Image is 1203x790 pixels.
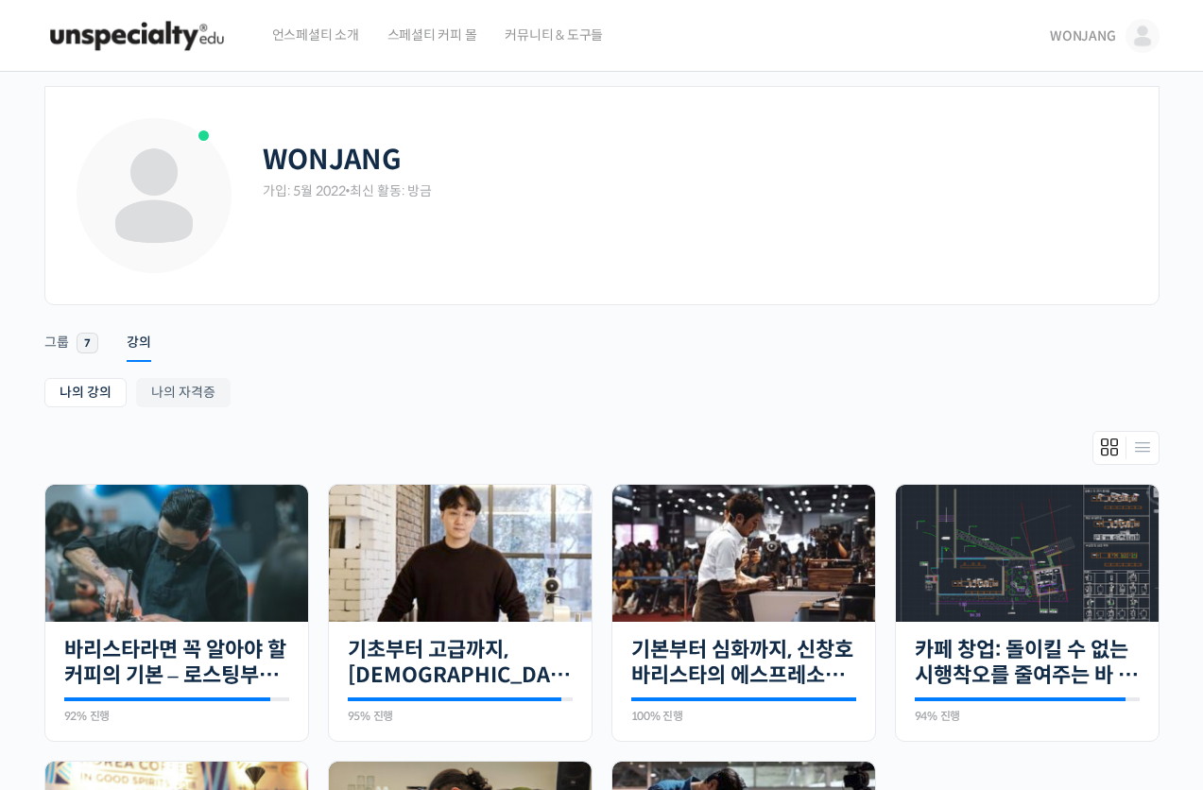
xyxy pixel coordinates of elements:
nav: Sub Menu [44,378,1160,412]
div: 95% 진행 [348,711,573,722]
span: • [346,182,351,199]
a: 강의 [127,310,151,357]
div: 94% 진행 [915,711,1140,722]
a: 나의 자격증 [136,378,231,407]
img: Profile photo of WONJANG [74,115,234,276]
div: 92% 진행 [64,711,289,722]
div: 가입: 5월 2022 최신 활동: 방금 [263,182,433,200]
a: 그룹 7 [44,310,98,358]
div: Members directory secondary navigation [1092,431,1160,465]
a: 기초부터 고급까지, [DEMOGRAPHIC_DATA] 국가대표 [PERSON_NAME] 바리[PERSON_NAME]의 브루잉 클래스 [348,637,573,689]
h2: WONJANG [263,144,402,177]
nav: Primary menu [44,310,1160,357]
span: 7 [77,333,98,353]
div: 강의 [127,334,151,362]
a: 카페 창업: 돌이킬 수 없는 시행착오를 줄여주는 바 설계 노하우 [915,637,1140,689]
a: 나의 강의 [44,378,127,407]
div: 그룹 [44,334,69,362]
a: 바리스타라면 꼭 알아야 할 커피의 기본 – 로스팅부터 에스프레소까지 [64,637,289,689]
span: WONJANG [1050,27,1115,44]
a: 기본부터 심화까지, 신창호 바리스타의 에스프레소 AtoZ [631,637,856,689]
div: 100% 진행 [631,711,856,722]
